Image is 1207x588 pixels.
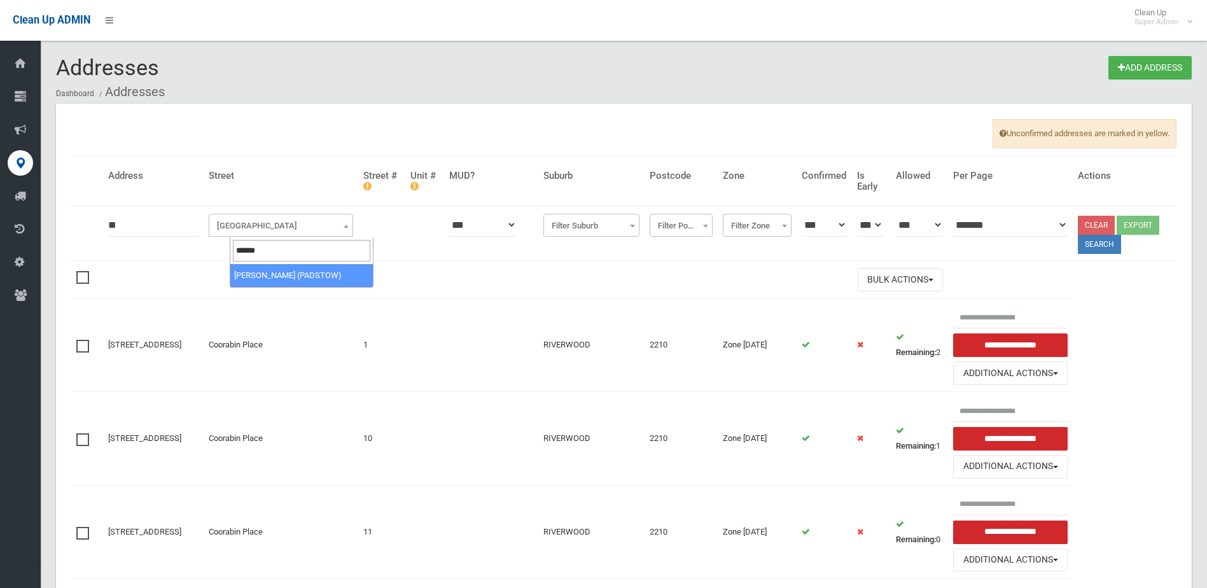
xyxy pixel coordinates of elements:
[891,485,948,578] td: 0
[1108,56,1192,80] a: Add Address
[204,392,358,486] td: Coorabin Place
[13,14,90,26] span: Clean Up ADMIN
[56,89,94,98] a: Dashboard
[953,171,1068,181] h4: Per Page
[993,119,1176,148] span: Unconfirmed addresses are marked in yellow.
[96,80,165,104] li: Addresses
[645,298,718,392] td: 2210
[723,214,792,237] span: Filter Zone
[1117,216,1159,235] button: Export
[538,392,645,486] td: RIVERWOOD
[718,392,797,486] td: Zone [DATE]
[953,455,1068,479] button: Additional Actions
[108,527,181,536] a: [STREET_ADDRESS]
[645,392,718,486] td: 2210
[953,361,1068,385] button: Additional Actions
[358,485,405,578] td: 11
[650,171,713,181] h4: Postcode
[56,55,159,80] span: Addresses
[204,485,358,578] td: Coorabin Place
[538,485,645,578] td: RIVERWOOD
[204,298,358,392] td: Coorabin Place
[896,171,943,181] h4: Allowed
[802,171,846,181] h4: Confirmed
[718,298,797,392] td: Zone [DATE]
[858,268,943,291] button: Bulk Actions
[891,298,948,392] td: 2
[723,171,792,181] h4: Zone
[543,171,639,181] h4: Suburb
[1134,17,1178,27] small: Super Admin
[1128,8,1191,27] span: Clean Up
[653,217,709,235] span: Filter Postcode
[212,217,350,235] span: Filter Street
[209,214,353,237] span: Filter Street
[108,433,181,443] a: [STREET_ADDRESS]
[896,441,936,451] strong: Remaining:
[726,217,788,235] span: Filter Zone
[358,392,405,486] td: 10
[1078,235,1121,254] button: Search
[543,214,639,237] span: Filter Suburb
[230,264,373,287] li: [PERSON_NAME] (PADSTOW)
[209,171,353,181] h4: Street
[645,485,718,578] td: 2210
[363,171,400,192] h4: Street #
[650,214,713,237] span: Filter Postcode
[547,217,636,235] span: Filter Suburb
[1078,216,1115,235] a: Clear
[896,347,936,357] strong: Remaining:
[1078,171,1171,181] h4: Actions
[108,340,181,349] a: [STREET_ADDRESS]
[538,298,645,392] td: RIVERWOOD
[358,298,405,392] td: 1
[953,549,1068,572] button: Additional Actions
[891,392,948,486] td: 1
[410,171,439,192] h4: Unit #
[108,171,199,181] h4: Address
[896,535,936,544] strong: Remaining:
[718,485,797,578] td: Zone [DATE]
[857,171,886,192] h4: Is Early
[449,171,533,181] h4: MUD?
